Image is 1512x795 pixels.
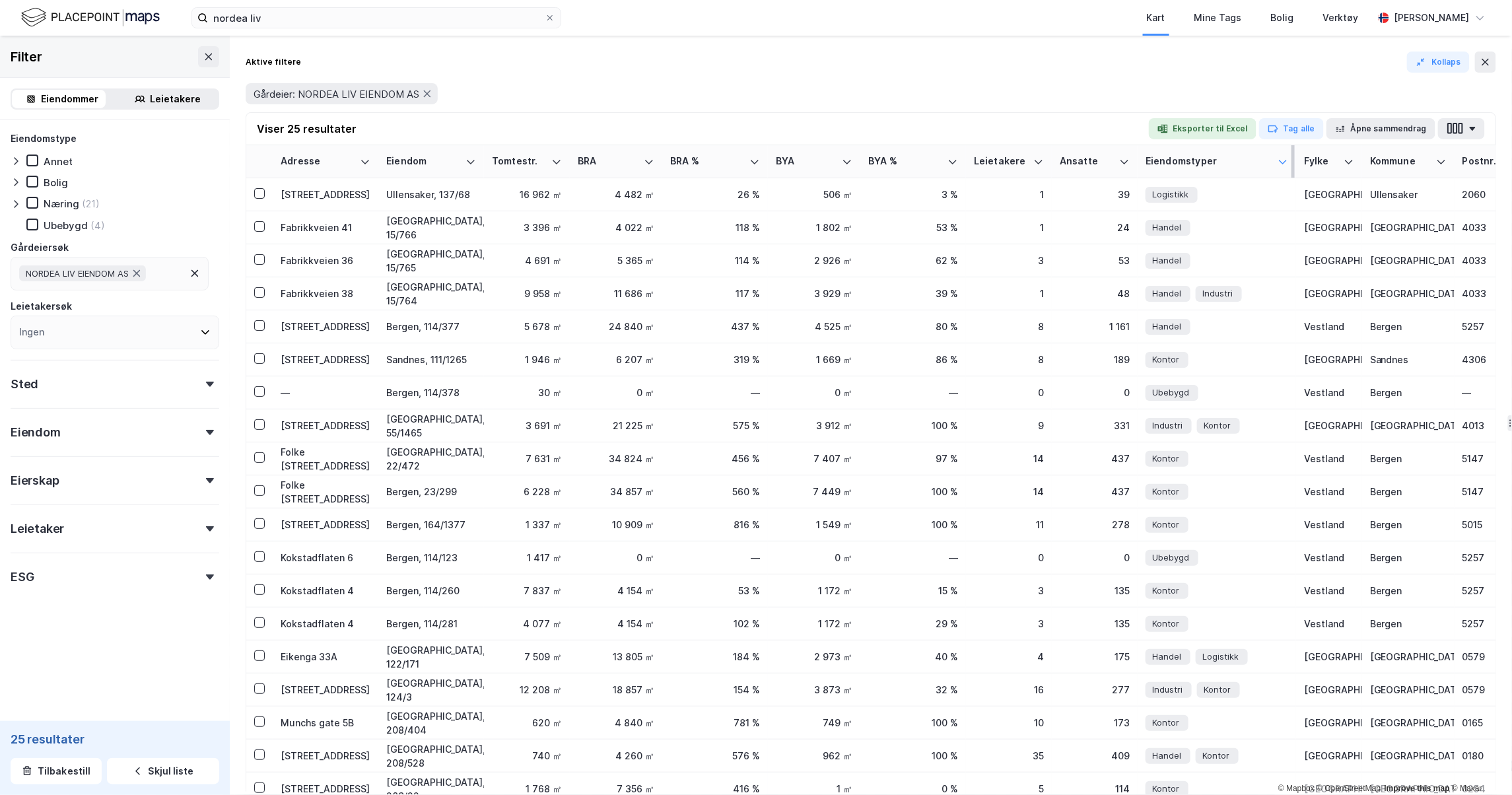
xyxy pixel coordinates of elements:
div: 53 [1060,254,1130,267]
div: 6 228 ㎡ [492,485,562,499]
div: Vestland [1304,485,1354,499]
span: Industri [1152,419,1183,432]
div: [GEOGRAPHIC_DATA], 22/472 [386,445,476,473]
div: [GEOGRAPHIC_DATA], 55/1465 [386,412,476,440]
div: 9 958 ㎡ [492,287,562,300]
div: 1 [974,188,1044,201]
div: [STREET_ADDRESS] [281,518,370,532]
span: Kontor [1152,452,1179,466]
div: 1 172 ㎡ [776,617,852,631]
div: [GEOGRAPHIC_DATA] [1304,353,1354,366]
div: 29 % [868,617,958,631]
div: Vestland [1304,452,1354,466]
div: [GEOGRAPHIC_DATA], 208/528 [386,742,476,770]
div: Vestland [1304,518,1354,532]
div: 2 973 ㎡ [776,650,852,664]
div: Fabrikkveien 41 [281,221,370,234]
div: Fabrikkveien 36 [281,254,370,267]
div: 18 857 ㎡ [578,683,654,697]
div: Bergen, 23/299 [386,485,476,499]
input: Søk på adresse, matrikkel, gårdeiere, leietakere eller personer [208,8,545,28]
div: [GEOGRAPHIC_DATA], 124/3 [386,676,476,704]
div: Tomtestr. [492,155,546,168]
div: 9 [974,419,1044,432]
div: 24 [1060,221,1130,234]
a: Improve this map [1385,784,1450,793]
div: 24 840 ㎡ [578,320,654,333]
div: [GEOGRAPHIC_DATA] [1370,221,1447,234]
div: 4 525 ㎡ [776,320,852,333]
div: [GEOGRAPHIC_DATA] [1304,419,1354,432]
div: 11 686 ㎡ [578,287,654,300]
div: Bergen [1370,485,1447,499]
div: 35 [974,749,1044,763]
div: [GEOGRAPHIC_DATA] [1304,188,1354,201]
div: 962 ㎡ [776,749,852,763]
div: 4 077 ㎡ [492,617,562,631]
div: 40 % [868,650,958,664]
span: Ubebygd [1152,551,1189,565]
div: 3 912 ㎡ [776,419,852,432]
div: 14 [974,452,1044,466]
div: [GEOGRAPHIC_DATA], 122/171 [386,643,476,671]
span: Kontor [1204,683,1231,697]
div: Bergen, 164/1377 [386,518,476,532]
div: Kokstadflaten 4 [281,617,370,631]
div: 749 ㎡ [776,716,852,730]
div: 0 [1060,386,1130,399]
span: Handel [1152,221,1181,234]
div: Leietakersøk [11,298,72,314]
div: 48 [1060,287,1130,300]
div: [GEOGRAPHIC_DATA] [1304,683,1354,697]
div: (21) [82,197,100,210]
div: 1 946 ㎡ [492,353,562,366]
span: Handel [1152,650,1181,664]
div: Kontrollprogram for chat [1446,732,1512,795]
span: Handel [1152,287,1181,300]
div: BRA % [670,155,744,168]
div: 456 % [670,452,760,466]
div: BRA [578,155,638,168]
div: Eiendommer [42,91,99,107]
div: [GEOGRAPHIC_DATA] [1370,650,1447,664]
div: 7 449 ㎡ [776,485,852,499]
div: Kokstadflaten 6 [281,551,370,565]
div: Vestland [1304,551,1354,565]
span: Handel [1152,254,1181,267]
div: 100 % [868,518,958,532]
iframe: Chat Widget [1446,732,1512,795]
button: Skjul liste [107,758,219,784]
div: (4) [90,219,105,232]
div: 11 [974,518,1044,532]
div: Bergen [1370,386,1447,399]
button: Eksporter til Excel [1149,118,1256,139]
div: 1 [974,221,1044,234]
div: [GEOGRAPHIC_DATA] [1370,254,1447,267]
div: Eiendom [11,425,61,440]
div: 4 154 ㎡ [578,584,654,598]
div: 8 [974,353,1044,366]
div: Bergen, 114/378 [386,386,476,399]
span: Handel [1152,320,1181,333]
span: Kontor [1152,617,1179,631]
div: [GEOGRAPHIC_DATA] [1304,287,1354,300]
div: 39 [1060,188,1130,201]
div: Kokstadflaten 4 [281,584,370,598]
div: — [670,386,760,399]
div: Kommune [1370,155,1431,168]
div: 575 % [670,419,760,432]
div: Vestland [1304,617,1354,631]
div: 117 % [670,287,760,300]
div: 26 % [670,188,760,201]
div: Eiendomstyper [1146,155,1272,168]
div: 4 482 ㎡ [578,188,654,201]
div: [STREET_ADDRESS] [281,353,370,366]
div: 175 [1060,650,1130,664]
div: Leietakere [151,91,201,107]
div: Aktive filtere [246,57,302,67]
span: Kontor [1152,353,1179,366]
div: 740 ㎡ [492,749,562,763]
div: 25 resultater [11,732,219,747]
div: Sandnes [1370,353,1447,366]
div: [GEOGRAPHIC_DATA] [1370,419,1447,432]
